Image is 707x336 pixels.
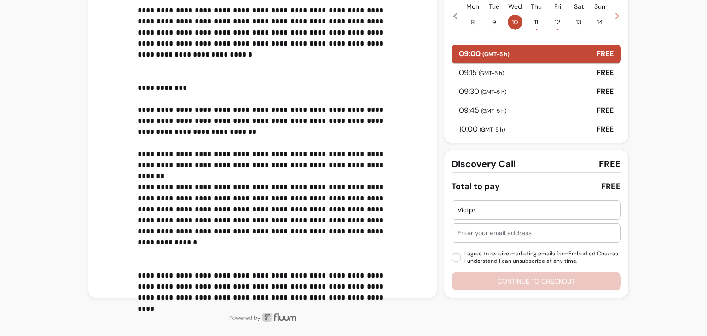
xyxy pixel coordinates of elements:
[531,2,542,11] p: Thu
[482,51,510,58] span: ( GMT-5 h )
[574,2,584,11] p: Sat
[7,53,177,129] div: Roberta says…
[479,70,504,77] span: ( GMT-5 h )
[141,258,149,266] button: Emoji picker
[452,180,500,193] div: Total to pay
[144,4,162,21] button: Home
[459,124,505,135] p: 10:00
[465,15,480,29] span: 8
[599,157,621,170] span: FREE
[480,126,505,133] span: ( GMT-5 h )
[597,105,614,116] p: FREE
[597,48,614,59] p: FREE
[459,67,504,78] p: 09:15
[529,15,544,29] span: 11
[459,86,506,97] p: 09:30
[15,208,169,231] input: Your email
[481,88,506,96] span: ( GMT-5 h )
[459,48,510,59] p: 09:00
[601,180,621,193] div: FREE
[594,2,605,11] p: Sun
[15,72,144,99] div: If you have any question about what you can do with Fluum, I'm here to help!
[487,15,501,29] span: 9
[45,5,104,12] h1: [PERSON_NAME]
[592,15,607,29] span: 14
[26,5,41,20] img: Profile image for Roberta
[458,205,615,214] input: Enter your first name
[597,67,614,78] p: FREE
[156,255,171,269] button: Send a message…
[597,86,614,97] p: FREE
[10,232,174,247] textarea: Message…
[458,228,615,238] input: Enter your email address
[466,2,479,11] p: Mon
[162,4,178,20] div: Close
[15,58,144,68] div: Hey there 😇
[7,53,151,109] div: Hey there 😇If you have any question about what you can do with Fluum, I'm here to help![PERSON_NA...
[514,25,516,34] span: •
[550,15,565,29] span: 12
[554,2,561,11] p: Fri
[459,105,506,116] p: 09:45
[481,107,506,115] span: ( GMT-5 h )
[489,2,499,11] p: Tue
[15,111,93,116] div: [PERSON_NAME] • 12m ago
[452,157,516,170] span: Discovery Call
[6,4,23,21] button: go back
[535,25,538,34] span: •
[571,15,586,29] span: 13
[45,12,89,21] p: Active 13h ago
[508,2,522,11] p: Wed
[556,25,559,34] span: •
[88,313,437,322] img: powered by Fluum.ai
[508,15,522,29] span: 10
[597,124,614,135] p: FREE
